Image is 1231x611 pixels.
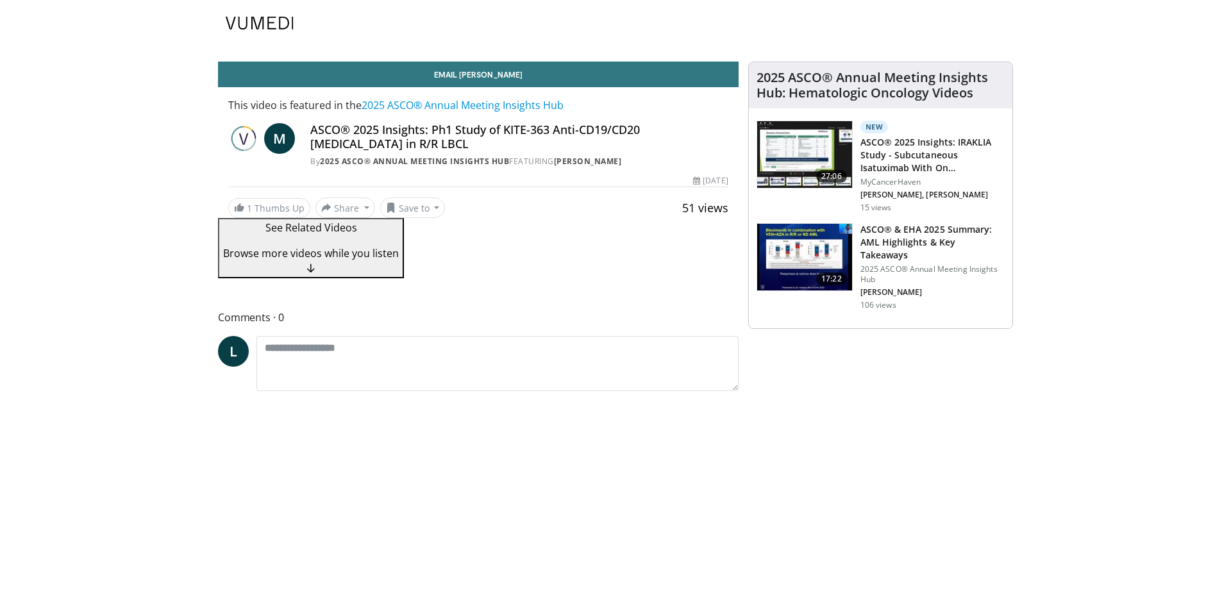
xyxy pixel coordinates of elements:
[228,198,310,218] a: 1 Thumbs Up
[860,177,1005,187] p: MyCancerHaven
[380,197,446,218] button: Save to
[693,175,728,187] div: [DATE]
[757,121,852,188] img: 5e95b400-3a28-4469-90cd-5475aa1dab12.150x105_q85_crop-smart_upscale.jpg
[860,300,896,310] p: 106 views
[860,264,1005,285] p: 2025 ASCO® Annual Meeting Insights Hub
[860,203,892,213] p: 15 views
[860,223,1005,262] h3: ASCO® & EHA 2025 Summary: AML Highlights & Key Takeaways
[860,121,889,133] p: New
[228,123,259,154] img: 2025 ASCO® Annual Meeting Insights Hub
[320,156,509,167] a: 2025 ASCO® Annual Meeting Insights Hub
[860,136,1005,174] h3: ASCO® 2025 Insights: IRAKLIA Study - Subcutaneous Isatuximab With On-Body Delivery System in R/R MM
[757,121,1005,213] a: 27:06 New ASCO® 2025 Insights: IRAKLIA Study - Subcutaneous Isatuximab With On… MyCancerHaven [PE...
[310,123,728,151] h4: ASCO® 2025 Insights: Ph1 Study of KITE-363 Anti-CD19/CD20 [MEDICAL_DATA] in R/R LBCL
[757,223,1005,310] a: 17:22 ASCO® & EHA 2025 Summary: AML Highlights & Key Takeaways 2025 ASCO® Annual Meeting Insights...
[860,287,1005,297] p: Talha Badar
[315,197,375,218] button: Share
[218,336,249,367] a: L
[362,98,564,112] a: 2025 ASCO® Annual Meeting Insights Hub
[223,246,399,260] span: Browse more videos while you listen
[264,123,295,154] a: M
[816,170,847,183] span: 27:06
[218,62,739,87] a: Email [PERSON_NAME]
[218,309,739,326] span: Comments 0
[682,200,728,215] span: 51 views
[554,156,622,167] a: [PERSON_NAME]
[310,156,728,167] div: By FEATURING
[757,70,1005,101] h4: 2025 ASCO® Annual Meeting Insights Hub: Hematologic Oncology Videos
[228,97,728,113] p: This video is featured in the
[860,190,1005,200] p: Sikander Ailawadhi
[247,202,252,214] span: 1
[226,17,294,29] img: VuMedi Logo
[757,224,852,290] img: 6536c2ee-c2b9-41d3-bedc-0011f70364f3.150x105_q85_crop-smart_upscale.jpg
[218,218,404,278] button: See Related Videos Browse more videos while you listen
[223,220,399,235] p: See Related Videos
[816,272,847,285] span: 17:22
